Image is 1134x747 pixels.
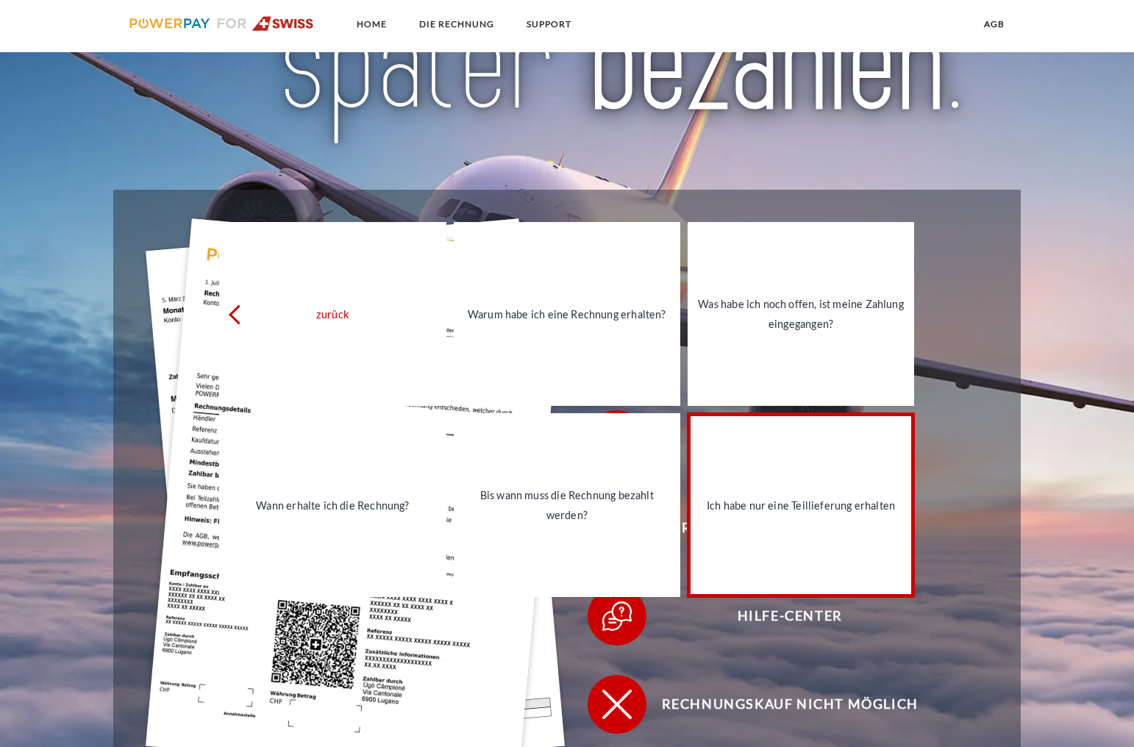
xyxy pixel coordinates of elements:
[610,587,970,646] span: Hilfe-Center
[407,11,507,37] a: DIE RECHNUNG
[599,598,635,635] img: qb_help.svg
[971,11,1017,37] a: agb
[514,11,584,37] a: SUPPORT
[610,675,970,734] span: Rechnungskauf nicht möglich
[463,304,671,324] div: Warum habe ich eine Rechnung erhalten?
[129,16,314,31] img: logo-swiss.svg
[588,587,970,646] button: Hilfe-Center
[588,675,970,734] button: Rechnungskauf nicht möglich
[228,304,437,324] div: zurück
[599,686,635,723] img: qb_close.svg
[344,11,399,37] a: Home
[463,485,671,525] div: Bis wann muss die Rechnung bezahlt werden?
[696,294,905,334] div: Was habe ich noch offen, ist meine Zahlung eingegangen?
[228,495,437,515] div: Wann erhalte ich die Rechnung?
[696,495,905,515] div: Ich habe nur eine Teillieferung erhalten
[688,222,914,406] a: Was habe ich noch offen, ist meine Zahlung eingegangen?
